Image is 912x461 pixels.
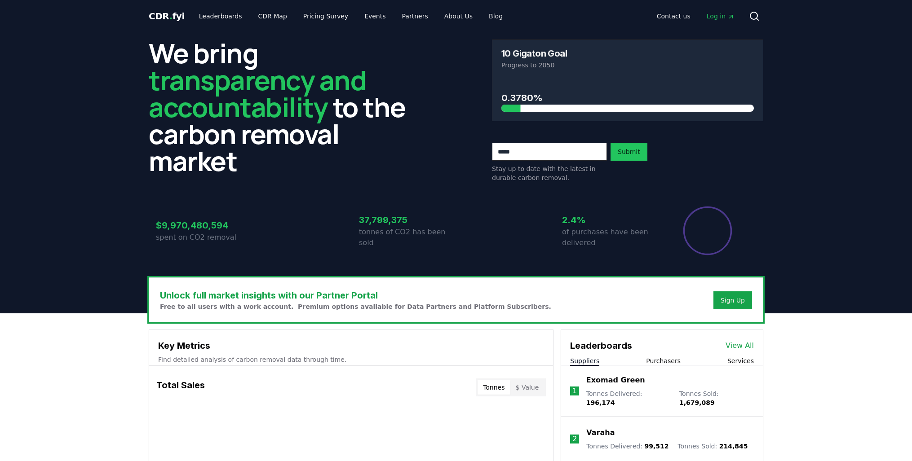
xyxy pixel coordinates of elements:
h3: Total Sales [156,378,205,396]
p: Stay up to date with the latest in durable carbon removal. [492,164,607,182]
a: CDR.fyi [149,10,185,22]
h3: $9,970,480,594 [156,219,253,232]
h3: 10 Gigaton Goal [501,49,567,58]
h2: We bring to the carbon removal market [149,40,420,174]
button: Services [727,356,754,365]
button: Purchasers [646,356,681,365]
h3: 37,799,375 [359,213,456,227]
h3: Unlock full market insights with our Partner Portal [160,289,551,302]
p: spent on CO2 removal [156,232,253,243]
a: Log in [699,8,742,24]
p: Tonnes Delivered : [586,442,669,451]
span: . [169,11,173,22]
button: Sign Up [713,291,752,309]
a: Sign Up [721,296,745,305]
span: transparency and accountability [149,61,366,125]
a: Contact us [650,8,698,24]
a: Leaderboards [192,8,249,24]
nav: Main [192,8,510,24]
a: Partners [395,8,435,24]
button: Submit [611,143,647,161]
span: 99,512 [644,443,669,450]
button: Tonnes [478,380,510,395]
h3: 2.4% [562,213,659,227]
p: 2 [572,434,577,444]
span: 196,174 [586,399,615,406]
a: About Us [437,8,480,24]
p: Tonnes Sold : [677,442,748,451]
a: Blog [482,8,510,24]
button: Suppliers [570,356,599,365]
a: Events [357,8,393,24]
p: Progress to 2050 [501,61,754,70]
p: of purchases have been delivered [562,227,659,248]
p: Tonnes Delivered : [586,389,670,407]
a: Exomad Green [586,375,645,386]
span: Log in [707,12,735,21]
p: 1 [572,386,577,396]
span: 1,679,089 [679,399,715,406]
span: 214,845 [719,443,748,450]
a: View All [726,340,754,351]
span: CDR fyi [149,11,185,22]
a: CDR Map [251,8,294,24]
div: Percentage of sales delivered [682,206,733,256]
h3: Leaderboards [570,339,632,352]
p: Free to all users with a work account. Premium options available for Data Partners and Platform S... [160,302,551,311]
p: Tonnes Sold : [679,389,754,407]
h3: Key Metrics [158,339,544,352]
p: tonnes of CO2 has been sold [359,227,456,248]
p: Find detailed analysis of carbon removal data through time. [158,355,544,364]
h3: 0.3780% [501,91,754,105]
a: Varaha [586,427,615,438]
a: Pricing Survey [296,8,355,24]
nav: Main [650,8,742,24]
button: $ Value [510,380,545,395]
